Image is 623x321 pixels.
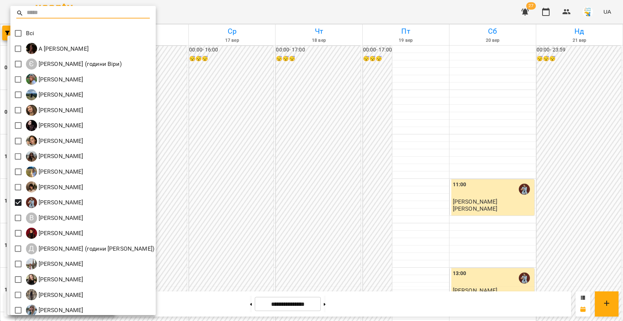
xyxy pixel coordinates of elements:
[26,228,83,239] div: Дарина Бондаренко
[26,181,37,193] img: В
[26,105,37,116] img: А
[26,136,83,147] a: А [PERSON_NAME]
[37,167,83,176] p: [PERSON_NAME]
[26,166,37,177] img: Б
[26,120,83,131] a: А [PERSON_NAME]
[26,89,83,100] div: Ілля Родін
[26,289,37,300] img: С
[26,58,122,70] div: Євгенія Бура (години Віри)
[26,58,122,70] a: Є [PERSON_NAME] (години Віри)
[26,120,83,131] div: Анастасія Абрамова
[37,137,83,146] p: [PERSON_NAME]
[26,243,37,254] div: Д
[26,74,83,85] div: Іванна Лизун
[26,151,83,162] a: А [PERSON_NAME]
[26,197,37,208] img: В
[26,213,83,224] a: В [PERSON_NAME]
[26,213,37,224] div: В
[37,306,83,315] p: [PERSON_NAME]
[26,228,83,239] a: Д [PERSON_NAME]
[26,197,83,208] a: В [PERSON_NAME]
[37,291,83,300] p: [PERSON_NAME]
[26,136,83,147] div: Анна Карпінець
[37,244,154,253] p: [PERSON_NAME] (години [PERSON_NAME])
[26,166,83,177] div: Бондаренко Оксана
[26,243,154,254] a: Д [PERSON_NAME] (години [PERSON_NAME])
[37,106,83,115] p: [PERSON_NAME]
[26,151,37,162] img: А
[26,43,89,54] a: А [PERSON_NAME]
[26,274,37,285] img: М
[26,105,83,116] div: Анастасія Іванова
[26,105,83,116] a: А [PERSON_NAME]
[26,305,37,316] img: С
[26,43,89,54] div: А Катерина Халимендик
[26,166,83,177] a: Б [PERSON_NAME]
[37,44,89,53] p: А [PERSON_NAME]
[26,228,37,239] img: Д
[26,258,83,270] div: Каріна Кузнецова
[26,289,83,300] a: С [PERSON_NAME]
[37,229,83,238] p: [PERSON_NAME]
[26,89,83,100] a: І [PERSON_NAME]
[26,274,83,285] a: М [PERSON_NAME]
[26,258,83,270] a: К [PERSON_NAME]
[26,29,34,38] p: Всі
[26,151,83,162] div: Анна Рожнятовська
[26,213,83,224] div: Вікторія Половинка
[37,152,83,161] p: [PERSON_NAME]
[26,274,83,285] div: Марія Капись
[26,136,37,147] img: А
[26,181,83,193] a: В [PERSON_NAME]
[37,75,83,84] p: [PERSON_NAME]
[37,214,83,223] p: [PERSON_NAME]
[37,90,83,99] p: [PERSON_NAME]
[37,183,83,192] p: [PERSON_NAME]
[26,305,83,316] div: Софія Ященко
[37,198,83,207] p: [PERSON_NAME]
[37,260,83,268] p: [PERSON_NAME]
[26,289,83,300] div: Сніжана Кіндрат
[26,74,37,85] img: І
[26,258,37,270] img: К
[26,58,37,70] div: Є
[26,181,83,193] div: Вікторія Кубрик
[37,60,122,68] p: [PERSON_NAME] (години Віри)
[26,305,83,316] a: С [PERSON_NAME]
[26,243,154,254] div: Діана Сподарець (години Анни Карпінець)
[26,120,37,131] img: А
[26,197,83,208] div: Вікторія Мельничук
[26,89,37,100] img: І
[37,121,83,130] p: [PERSON_NAME]
[26,74,83,85] a: І [PERSON_NAME]
[37,275,83,284] p: [PERSON_NAME]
